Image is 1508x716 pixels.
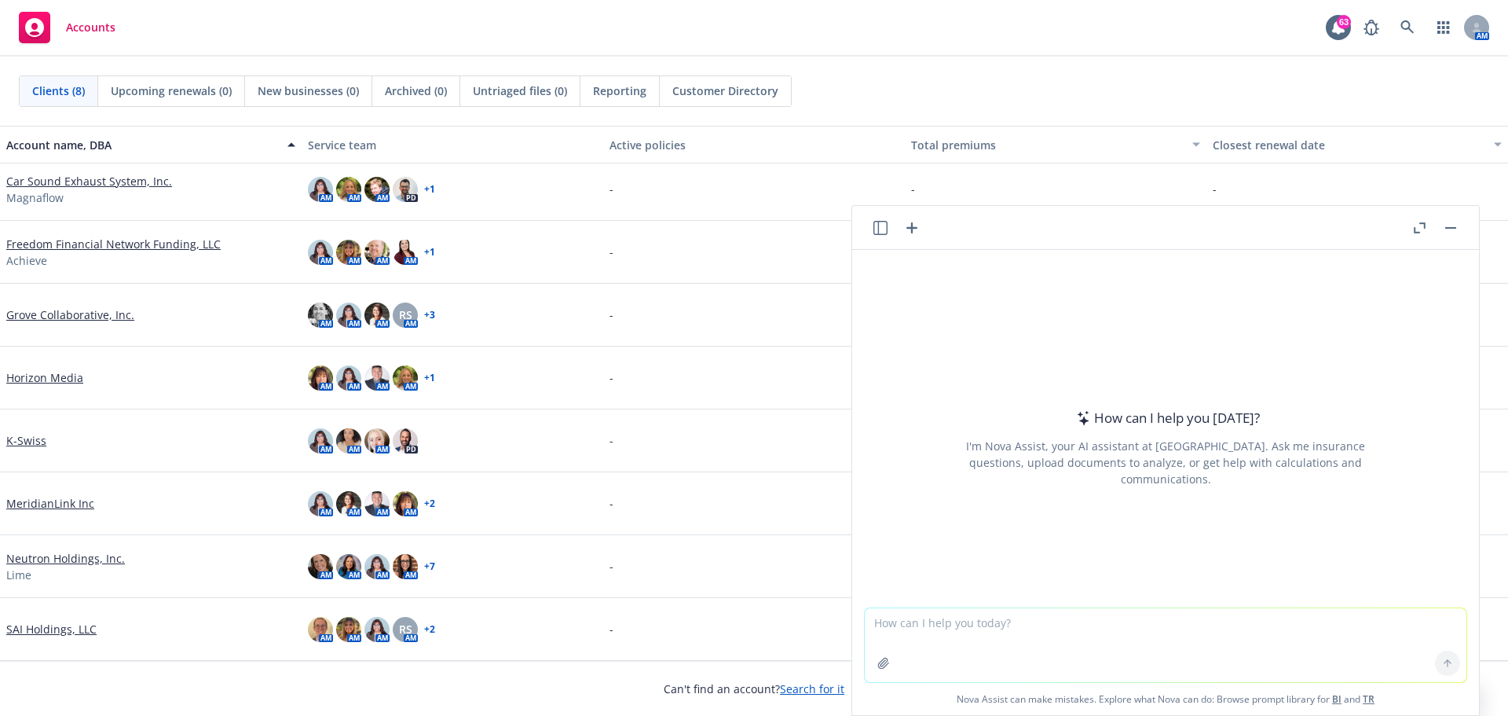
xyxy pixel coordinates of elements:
[393,365,418,391] img: photo
[424,373,435,383] a: + 1
[1072,408,1260,428] div: How can I help you [DATE]?
[385,83,447,99] span: Archived (0)
[609,621,613,637] span: -
[1213,181,1217,197] span: -
[1356,12,1387,43] a: Report a Bug
[1332,692,1341,706] a: BI
[399,621,412,637] span: RS
[399,307,412,323] span: RS
[609,307,613,323] span: -
[364,365,390,391] img: photo
[13,6,122,50] a: Accounts
[308,365,333,391] img: photo
[336,240,361,265] img: photo
[364,428,390,453] img: photo
[393,428,418,453] img: photo
[364,303,390,328] img: photo
[336,491,361,516] img: photo
[424,310,435,320] a: + 3
[1206,126,1508,163] button: Closest renewal date
[424,248,435,257] a: + 1
[609,495,613,512] span: -
[393,491,418,516] img: photo
[308,177,333,202] img: photo
[6,550,125,567] a: Neutron Holdings, Inc.
[1337,15,1351,29] div: 63
[336,554,361,579] img: photo
[6,137,278,153] div: Account name, DBA
[6,189,64,206] span: Magnaflow
[1213,137,1484,153] div: Closest renewal date
[609,558,613,575] span: -
[308,554,333,579] img: photo
[609,137,899,153] div: Active policies
[6,432,46,449] a: K-Swiss
[424,562,435,571] a: + 7
[393,554,418,579] img: photo
[258,83,359,99] span: New businesses (0)
[336,303,361,328] img: photo
[609,369,613,386] span: -
[308,491,333,516] img: photo
[308,428,333,453] img: photo
[1428,12,1459,43] a: Switch app
[6,307,134,323] a: Grove Collaborative, Inc.
[603,126,905,163] button: Active policies
[593,83,646,99] span: Reporting
[424,625,435,634] a: + 2
[393,177,418,202] img: photo
[424,185,435,194] a: + 1
[32,83,85,99] span: Clients (8)
[393,240,418,265] img: photo
[6,173,172,189] a: Car Sound Exhaust System, Inc.
[780,681,844,696] a: Search for it
[911,181,915,197] span: -
[308,240,333,265] img: photo
[664,681,844,697] span: Can't find an account?
[336,365,361,391] img: photo
[945,438,1386,487] div: I'm Nova Assist, your AI assistant at [GEOGRAPHIC_DATA]. Ask me insurance questions, upload docum...
[609,244,613,260] span: -
[672,83,778,99] span: Customer Directory
[364,240,390,265] img: photo
[364,617,390,642] img: photo
[364,491,390,516] img: photo
[6,236,221,252] a: Freedom Financial Network Funding, LLC
[364,177,390,202] img: photo
[905,126,1206,163] button: Total premiums
[424,499,435,509] a: + 2
[308,617,333,642] img: photo
[364,554,390,579] img: photo
[308,137,597,153] div: Service team
[336,177,361,202] img: photo
[66,21,115,34] span: Accounts
[302,126,603,163] button: Service team
[111,83,232,99] span: Upcoming renewals (0)
[6,495,94,512] a: MeridianLink Inc
[609,432,613,449] span: -
[308,303,333,328] img: photo
[6,252,47,269] span: Achieve
[911,137,1183,153] div: Total premiums
[1392,12,1423,43] a: Search
[6,621,97,637] a: SAI Holdings, LLC
[336,617,361,642] img: photo
[609,181,613,197] span: -
[1363,692,1374,706] a: TR
[6,567,31,583] span: Lime
[473,83,567,99] span: Untriaged files (0)
[336,428,361,453] img: photo
[858,683,1473,715] span: Nova Assist can make mistakes. Explore what Nova can do: Browse prompt library for and
[6,369,83,386] a: Horizon Media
